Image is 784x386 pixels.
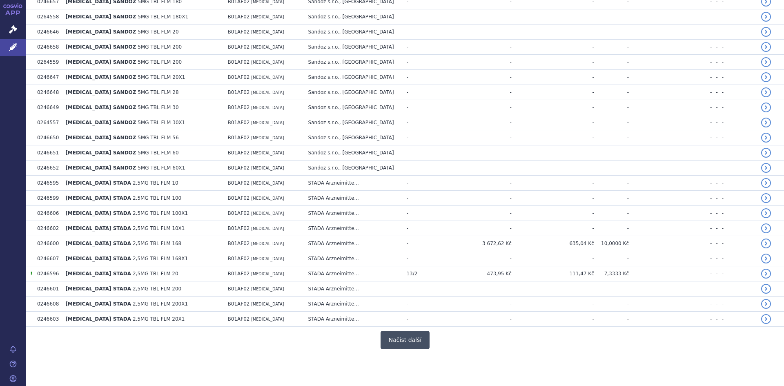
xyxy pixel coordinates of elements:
[434,100,512,115] td: -
[434,115,512,130] td: -
[629,25,712,40] td: -
[512,70,594,85] td: -
[712,221,718,236] td: -
[512,40,594,55] td: -
[629,55,712,70] td: -
[434,70,512,85] td: -
[512,9,594,25] td: -
[304,251,403,266] td: STADA Arzneimitte...
[251,105,284,110] span: [MEDICAL_DATA]
[594,145,629,161] td: -
[65,74,136,80] span: [MEDICAL_DATA] SANDOZ
[228,271,250,277] span: B01AF02
[434,191,512,206] td: -
[304,115,403,130] td: Sandoz s.r.o., [GEOGRAPHIC_DATA]
[33,266,61,281] td: 0246596
[228,210,250,216] span: B01AF02
[402,221,434,236] td: -
[629,100,712,115] td: -
[251,196,284,201] span: [MEDICAL_DATA]
[402,130,434,145] td: -
[304,130,403,145] td: Sandoz s.r.o., [GEOGRAPHIC_DATA]
[65,241,131,246] span: [MEDICAL_DATA] STADA
[718,145,757,161] td: -
[434,130,512,145] td: -
[512,266,594,281] td: 111,47 Kč
[712,281,718,297] td: -
[434,251,512,266] td: -
[133,256,188,261] span: 2,5MG TBL FLM 168X1
[228,256,250,261] span: B01AF02
[251,45,284,49] span: [MEDICAL_DATA]
[251,136,284,140] span: [MEDICAL_DATA]
[133,225,185,231] span: 2,5MG TBL FLM 10X1
[712,55,718,70] td: -
[402,9,434,25] td: -
[138,59,182,65] span: 5MG TBL FLM 200
[304,40,403,55] td: Sandoz s.r.o., [GEOGRAPHIC_DATA]
[761,163,771,173] a: detail
[718,115,757,130] td: -
[629,206,712,221] td: -
[304,145,403,161] td: Sandoz s.r.o., [GEOGRAPHIC_DATA]
[712,85,718,100] td: -
[304,70,403,85] td: Sandoz s.r.o., [GEOGRAPHIC_DATA]
[718,85,757,100] td: -
[761,27,771,37] a: detail
[33,236,61,251] td: 0246600
[712,176,718,191] td: -
[629,85,712,100] td: -
[251,287,284,291] span: [MEDICAL_DATA]
[594,115,629,130] td: -
[228,286,250,292] span: B01AF02
[712,161,718,176] td: -
[594,9,629,25] td: -
[402,176,434,191] td: -
[251,257,284,261] span: [MEDICAL_DATA]
[761,148,771,158] a: detail
[629,176,712,191] td: -
[761,87,771,97] a: detail
[718,221,757,236] td: -
[251,151,284,155] span: [MEDICAL_DATA]
[304,25,403,40] td: Sandoz s.r.o., [GEOGRAPHIC_DATA]
[228,29,250,35] span: B01AF02
[33,176,61,191] td: 0246595
[138,150,178,156] span: 5MG TBL FLM 60
[594,266,629,281] td: 7,3333 Kč
[712,266,718,281] td: -
[761,254,771,263] a: detail
[251,15,284,19] span: [MEDICAL_DATA]
[712,251,718,266] td: -
[228,74,250,80] span: B01AF02
[251,120,284,125] span: [MEDICAL_DATA]
[512,251,594,266] td: -
[228,44,250,50] span: B01AF02
[434,206,512,221] td: -
[594,70,629,85] td: -
[594,221,629,236] td: -
[33,40,61,55] td: 0246658
[138,105,178,110] span: 5MG TBL FLM 30
[304,266,403,281] td: STADA Arzneimitte...
[65,286,131,292] span: [MEDICAL_DATA] STADA
[33,312,61,327] td: 0246603
[594,100,629,115] td: -
[304,221,403,236] td: STADA Arzneimitte...
[228,301,250,307] span: B01AF02
[402,161,434,176] td: -
[434,221,512,236] td: -
[718,70,757,85] td: -
[65,256,131,261] span: [MEDICAL_DATA] STADA
[761,103,771,112] a: detail
[761,193,771,203] a: detail
[629,130,712,145] td: -
[712,40,718,55] td: -
[33,25,61,40] td: 0246646
[402,266,434,281] td: 13/2
[33,55,61,70] td: 0264559
[133,286,181,292] span: 2,5MG TBL FLM 200
[761,72,771,82] a: detail
[402,85,434,100] td: -
[594,85,629,100] td: -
